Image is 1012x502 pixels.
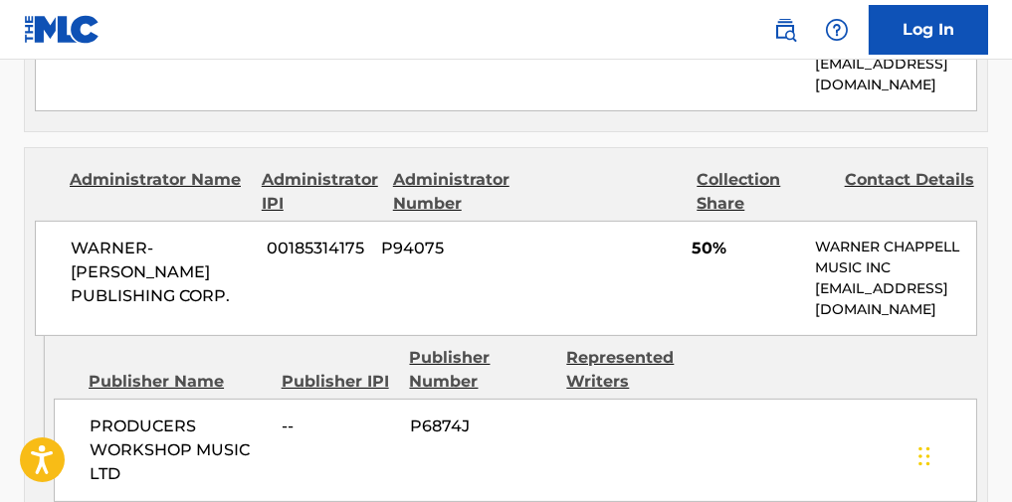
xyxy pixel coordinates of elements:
[869,5,988,55] a: Log In
[815,237,976,278] p: WARNER CHAPPELL MUSIC INC
[24,15,101,44] img: MLC Logo
[267,237,366,260] span: 00185314175
[566,346,708,394] div: Represented Writers
[381,237,517,260] span: P94075
[912,407,1012,502] iframe: Chat Widget
[817,10,857,50] div: Help
[71,237,252,308] span: WARNER-[PERSON_NAME] PUBLISHING CORP.
[825,18,849,42] img: help
[692,237,800,260] span: 50%
[845,168,977,216] div: Contact Details
[393,168,525,216] div: Administrator Number
[89,370,267,394] div: Publisher Name
[410,346,552,394] div: Publisher Number
[815,54,976,95] p: [EMAIL_ADDRESS][DOMAIN_NAME]
[70,168,247,216] div: Administrator Name
[90,415,267,486] span: PRODUCERS WORKSHOP MUSIC LTD
[282,370,395,394] div: Publisher IPI
[410,415,552,438] span: P6874J
[765,10,805,50] a: Public Search
[262,168,378,216] div: Administrator IPI
[697,168,829,216] div: Collection Share
[815,278,976,320] p: [EMAIL_ADDRESS][DOMAIN_NAME]
[918,426,930,486] div: Drag
[282,415,395,438] span: --
[773,18,797,42] img: search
